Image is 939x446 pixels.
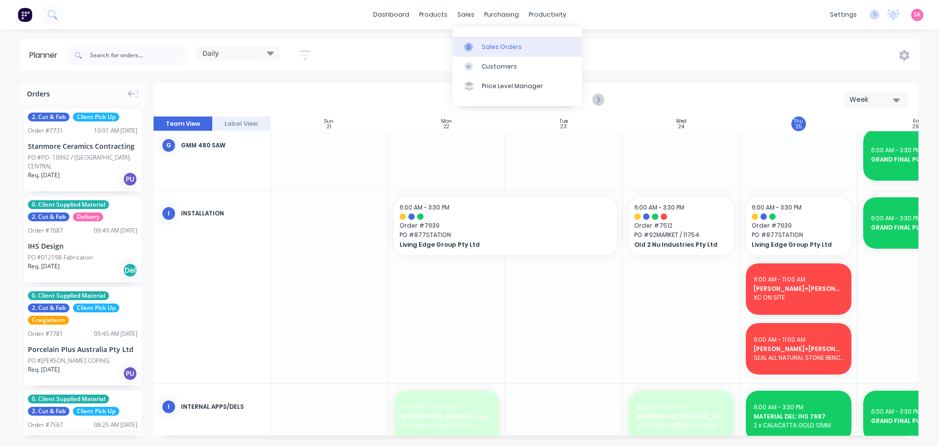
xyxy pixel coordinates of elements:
div: Thu [794,118,803,124]
span: PO # 877STATION [400,231,611,239]
span: Orders [27,89,50,99]
div: Stanmore Ceramics Contracting [28,141,137,151]
a: Sales Orders [452,37,582,56]
div: 26 [913,124,919,129]
img: Factory [18,7,32,22]
span: 1 x DEKTON ARGENTIUM 12MM [636,421,726,430]
div: purchasing [479,7,524,22]
div: Order # 7781 [28,329,63,338]
div: 24 [678,124,684,129]
span: 6:00 AM - 3:30 PM [752,203,802,211]
button: Week [844,91,908,108]
div: G [161,138,176,153]
input: Search for orders... [90,46,187,65]
span: Old 2 Nu Industries Pty Ltd [634,240,719,249]
button: Team View [154,117,212,131]
div: Week [850,94,894,105]
span: Req. [DATE] [28,365,60,374]
div: 22 [444,124,449,129]
span: 0. Client Supplied Material [28,200,109,209]
div: 21 [327,124,331,129]
span: MATERIAL DEL: [PERSON_NAME] 7626 [402,412,492,421]
div: IHS Design [28,241,137,251]
div: Wed [676,118,687,124]
div: Fri [913,118,919,124]
div: Order # 7687 [28,226,63,235]
span: Order # 7639 [400,221,611,230]
span: 6:00 AM - 3:30 PM [636,403,686,411]
span: Delivery [73,212,103,221]
div: PO #PO- 10992 / [GEOGRAPHIC_DATA]-CENTRAL [28,153,137,171]
span: PO # 877STATION [752,231,846,239]
span: 2. Cut & Fab [28,304,69,312]
div: PU [123,172,137,187]
span: 6:00 AM - 3:30 PM [400,203,449,211]
div: 25 [796,124,802,129]
span: 6:00 AM - 3:30 PM [871,407,921,416]
span: 6:00 AM - 11:00 AM [754,275,805,283]
span: 9 x Grigio Orsola 20mm [402,421,492,430]
div: 09:45 AM [DATE] [94,329,137,338]
div: Sun [324,118,334,124]
span: 6:00 AM - 3:30 PM [871,214,921,222]
div: Order # 7567 [28,421,63,429]
span: 6:00 AM - 3:30 PM [754,403,804,411]
div: Price Level Manager [482,82,543,91]
div: 10:01 AM [DATE] [94,126,137,135]
div: I [161,399,176,414]
div: PO #012198-Fabrication [28,253,93,262]
div: Internal Apps/Dels [181,402,263,411]
span: Daily [202,48,219,58]
span: 2 x CALACATTA GOLD 12MM [754,421,844,430]
span: 2. Cut & Fab [28,113,69,121]
span: SEAL ALL NATURAL STONE BENCHTOPS [754,353,844,362]
div: Customers [482,62,517,71]
span: 6:00 AM - 11:00 AM [754,335,805,344]
div: Order # 7731 [28,126,63,135]
span: Living Edge Group Pty Ltd [400,240,590,249]
div: Mon [441,118,452,124]
span: SK [914,10,921,19]
div: Tue [559,118,568,124]
span: 6:00 AM - 9:00 AM [402,403,453,411]
div: PU [123,366,137,381]
span: Order # 7512 [634,221,728,230]
span: Client Pick Up [73,113,119,121]
div: Planner [29,49,63,61]
div: settings [825,7,862,22]
div: sales [452,7,479,22]
a: Price Level Manager [452,76,582,96]
span: 0. Client Supplied Material [28,395,109,403]
span: [PERSON_NAME]+[PERSON_NAME]: [STREET_ADDRESS] [754,284,844,293]
span: Req. [DATE] [28,171,60,180]
span: Req. [DATE] [28,262,60,271]
div: 08:25 AM [DATE] [94,421,137,429]
span: MATERIAL DEL: IHS 7687 [754,412,844,421]
div: GMM 480 Saw [181,141,263,150]
span: MATERIAL DEL: [PERSON_NAME] 7568 [636,412,726,421]
div: Porcelain Plus Australia Pty Ltd [28,344,137,354]
div: products [414,7,452,22]
span: Order # 7639 [752,221,846,230]
div: Sales Orders [482,43,522,51]
div: 09:49 AM [DATE] [94,226,137,235]
span: XC ON SITE [754,293,844,302]
span: 2. Cut & Fab [28,212,69,221]
span: 6:00 AM - 3:30 PM [871,146,921,154]
div: productivity [524,7,571,22]
a: Customers [452,57,582,76]
span: [PERSON_NAME]+[PERSON_NAME]: [STREET_ADDRESS] [754,345,844,353]
span: Craigieburn [28,316,69,325]
span: PO # 92MARKET / 11754 [634,231,728,239]
div: Del [123,263,137,278]
div: Installation [181,209,263,218]
span: 6:00 AM - 3:30 PM [634,203,684,211]
a: dashboard [368,7,414,22]
button: Label View [212,117,271,131]
span: 2. Cut & Fab [28,407,69,416]
span: Client Pick Up [73,407,119,416]
div: 23 [560,124,567,129]
span: Living Edge Group Pty Ltd [752,240,836,249]
div: PO #[PERSON_NAME]-COPING [28,356,110,365]
span: 0. Client Supplied Material [28,291,109,300]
